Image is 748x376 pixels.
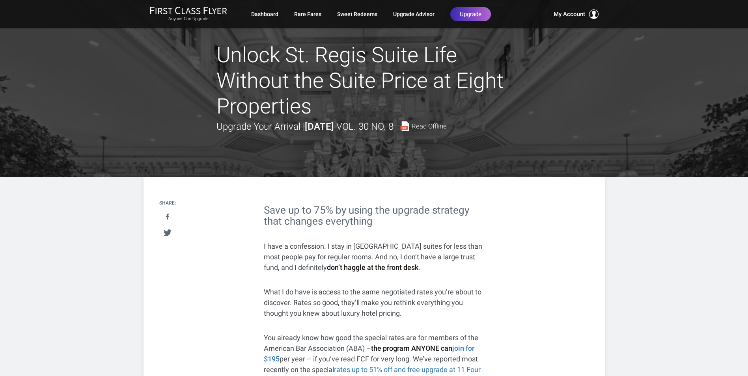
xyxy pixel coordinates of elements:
p: What I do have is access to the same negotiated rates you’re about to discover. Rates so good, th... [264,287,485,318]
a: Upgrade Advisor [393,7,435,21]
a: Rare Fares [294,7,321,21]
a: First Class FlyerAnyone Can Upgrade [150,6,227,22]
a: join for $195 [264,344,474,363]
img: pdf-file.svg [400,121,410,131]
strong: [DATE] [305,121,334,132]
strong: the program ANYONE can [371,344,452,352]
a: Share [159,210,175,224]
a: Upgrade [450,7,491,21]
h2: Save up to 75% by using the upgrade strategy that changes everything [264,205,485,227]
a: Tweet [159,225,175,240]
a: Dashboard [251,7,278,21]
span: My Account [554,9,585,19]
h1: Unlock St. Regis Suite Life Without the Suite Price at Eight Properties [216,43,532,119]
p: I have a confession. I stay in [GEOGRAPHIC_DATA] suites for less than most people pay for regular... [264,241,485,273]
strong: don’t haggle at the front desk [327,263,418,272]
div: Upgrade Your Arrival | [216,119,447,134]
a: Read Offline [400,121,447,131]
span: Read Offline [412,123,447,130]
span: Vol. 30 No. 8 [336,121,394,132]
h4: Share: [159,201,176,206]
img: First Class Flyer [150,6,227,15]
small: Anyone Can Upgrade [150,16,227,22]
button: My Account [554,9,599,19]
a: Sweet Redeems [337,7,377,21]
